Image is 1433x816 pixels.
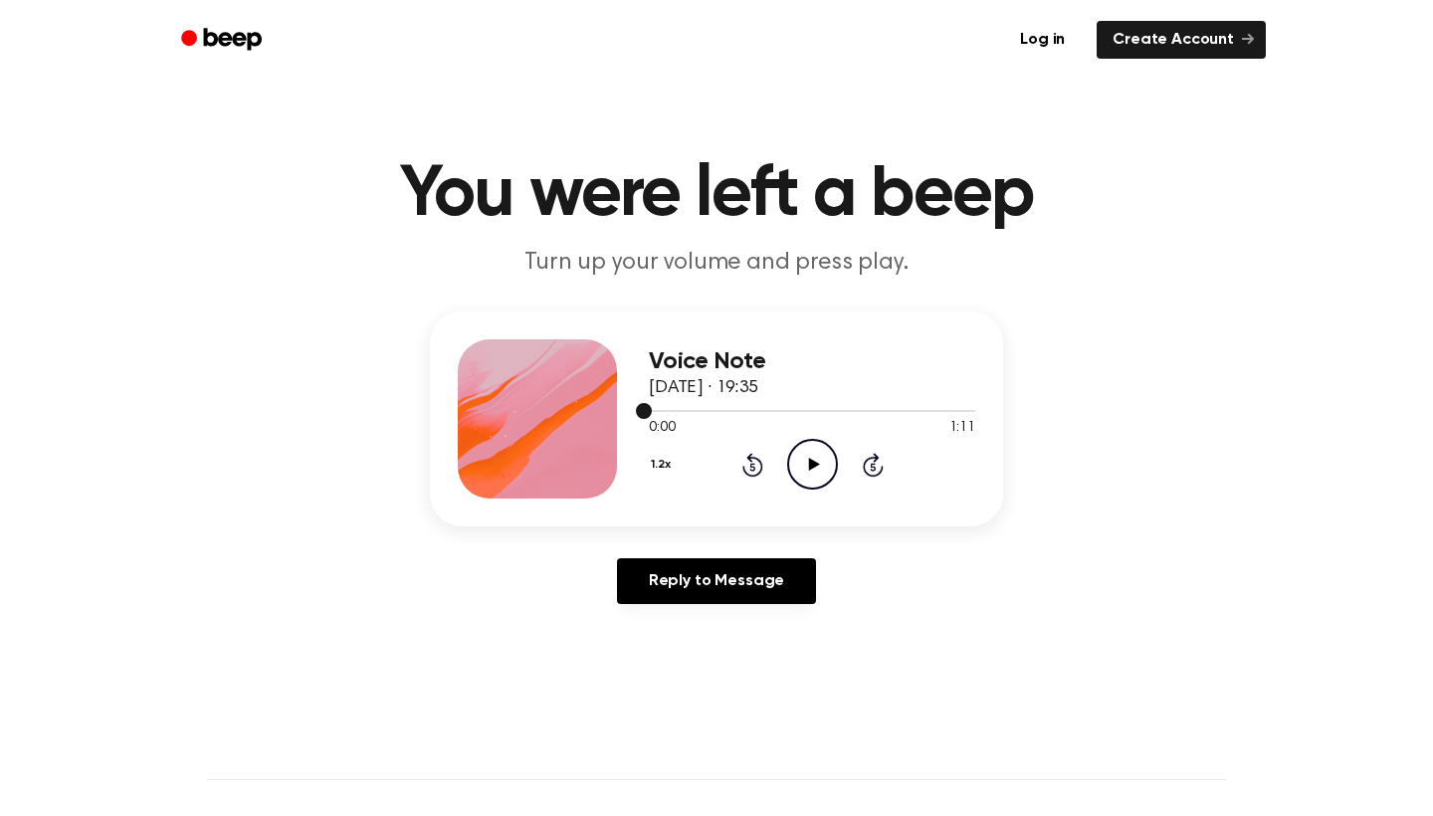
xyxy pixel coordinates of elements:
button: 1.2x [649,448,678,482]
span: 1:11 [949,418,975,439]
span: 0:00 [649,418,675,439]
h1: You were left a beep [207,159,1226,231]
a: Reply to Message [617,558,816,604]
a: Log in [1000,17,1085,63]
p: Turn up your volume and press play. [334,247,1099,280]
a: Create Account [1097,21,1266,59]
a: Beep [167,21,280,60]
h3: Voice Note [649,348,975,375]
span: [DATE] · 19:35 [649,379,758,397]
